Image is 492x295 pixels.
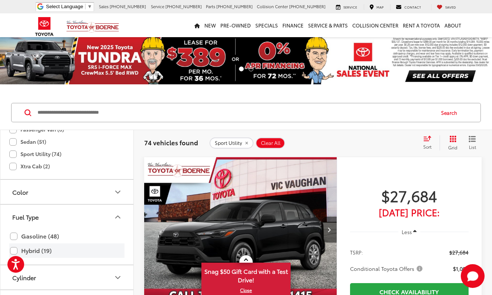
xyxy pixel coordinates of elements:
[46,4,92,9] a: Select Language​
[0,205,134,229] button: Fuel TypeFuel Type
[401,13,442,37] a: Rent a Toyota
[202,13,218,37] a: New
[434,103,468,122] button: Search
[85,4,85,9] span: ​
[404,4,421,9] span: Contact
[253,13,280,37] a: Specials
[461,264,485,288] svg: Start Chat
[46,4,83,9] span: Select Language
[30,14,58,39] img: Toyota
[423,143,431,150] span: Sort
[113,273,122,282] div: Cylinder
[192,13,202,37] a: Home
[9,136,46,148] label: Sedan (51)
[0,180,134,204] button: ColorColor
[469,144,476,150] span: List
[463,135,482,150] button: List View
[398,225,421,239] button: Less
[12,188,28,195] div: Color
[257,3,288,9] span: Collision Center
[9,160,50,172] label: Xtra Cab (2)
[402,228,412,235] span: Less
[322,217,337,243] button: Next image
[144,138,198,147] span: 74 vehicles found
[87,4,92,9] span: ▼
[261,140,281,146] span: Clear All
[350,249,363,256] span: TSRP:
[151,3,164,9] span: Service
[306,13,350,37] a: Service & Parts: Opens in a new tab
[202,263,290,286] span: Snag $50 Gift Card with a Test Drive!
[216,3,253,9] span: [PHONE_NUMBER]
[99,3,109,9] span: Sales
[10,230,124,243] label: Gasoline (48)
[210,137,253,149] button: remove Sport%20Utility
[218,13,253,37] a: Pre-Owned
[461,264,485,288] button: Toggle Chat Window
[343,4,357,9] span: Service
[453,265,469,272] span: $1,000
[280,13,306,37] a: Finance
[350,208,469,216] span: [DATE] Price:
[12,274,36,281] div: Cylinder
[442,13,463,37] a: About
[350,265,425,272] button: Conditional Toyota Offers
[110,3,146,9] span: [PHONE_NUMBER]
[9,148,61,160] label: Sport Utility (74)
[449,249,469,256] span: $27,684
[37,104,434,121] input: Search by Make, Model, or Keyword
[420,135,440,150] button: Select sort value
[440,135,463,150] button: Grid View
[0,265,134,289] button: CylinderCylinder
[390,4,427,10] a: Contact
[12,213,39,220] div: Fuel Type
[445,4,456,9] span: Saved
[256,137,285,149] button: Clear All
[364,4,389,10] a: Map
[113,188,122,197] div: Color
[113,213,122,221] div: Fuel Type
[376,4,383,9] span: Map
[66,20,119,33] img: Vic Vaughan Toyota of Boerne
[289,3,326,9] span: [PHONE_NUMBER]
[206,3,215,9] span: Parts
[215,140,242,146] span: Sport Utility
[431,4,462,10] a: My Saved Vehicles
[10,244,124,257] label: Hybrid (19)
[350,186,469,205] span: $27,684
[350,13,401,37] a: Collision Center
[448,144,457,150] span: Grid
[330,4,363,10] a: Service
[165,3,202,9] span: [PHONE_NUMBER]
[350,265,424,272] span: Conditional Toyota Offers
